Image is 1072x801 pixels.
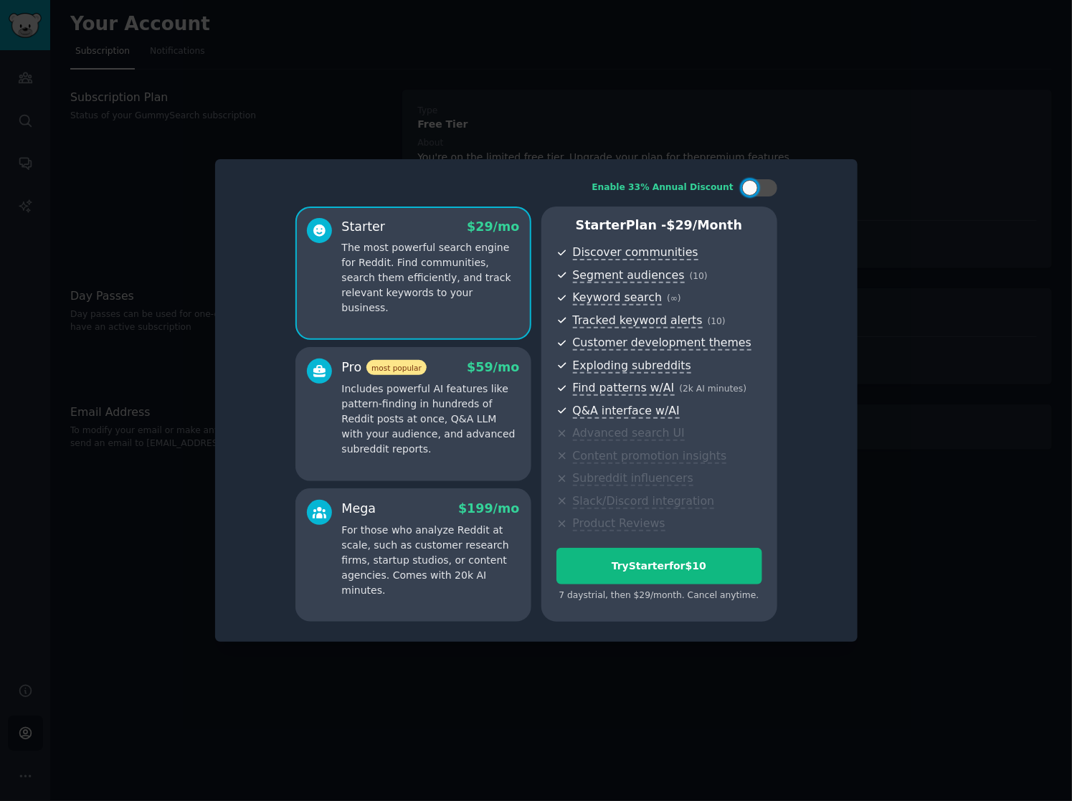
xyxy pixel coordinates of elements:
[467,219,519,234] span: $ 29 /mo
[342,500,376,518] div: Mega
[556,217,762,234] p: Starter Plan -
[342,381,520,457] p: Includes powerful AI features like pattern-finding in hundreds of Reddit posts at once, Q&A LLM w...
[467,360,519,374] span: $ 59 /mo
[557,559,762,574] div: Try Starter for $10
[708,316,726,326] span: ( 10 )
[573,336,752,351] span: Customer development themes
[573,426,685,441] span: Advanced search UI
[366,360,427,375] span: most popular
[342,240,520,316] p: The most powerful search engine for Reddit. Find communities, search them efficiently, and track ...
[573,471,693,486] span: Subreddit influencers
[458,501,519,516] span: $ 199 /mo
[573,245,698,260] span: Discover communities
[573,290,663,305] span: Keyword search
[342,523,520,598] p: For those who analyze Reddit at scale, such as customer research firms, startup studios, or conte...
[573,516,665,531] span: Product Reviews
[556,548,762,584] button: TryStarterfor$10
[573,381,675,396] span: Find patterns w/AI
[592,181,734,194] div: Enable 33% Annual Discount
[667,293,681,303] span: ( ∞ )
[556,589,762,602] div: 7 days trial, then $ 29 /month . Cancel anytime.
[573,494,715,509] span: Slack/Discord integration
[573,313,703,328] span: Tracked keyword alerts
[342,218,386,236] div: Starter
[573,449,727,464] span: Content promotion insights
[573,268,685,283] span: Segment audiences
[573,359,691,374] span: Exploding subreddits
[573,404,680,419] span: Q&A interface w/AI
[680,384,747,394] span: ( 2k AI minutes )
[667,218,743,232] span: $ 29 /month
[690,271,708,281] span: ( 10 )
[342,359,427,376] div: Pro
